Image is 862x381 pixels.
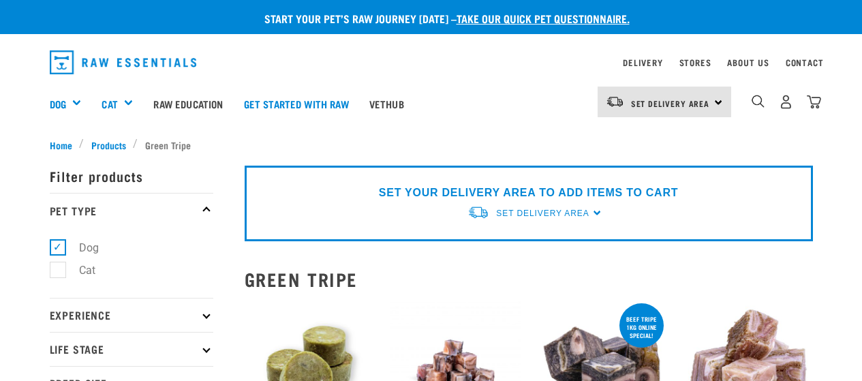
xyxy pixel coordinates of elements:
[50,298,213,332] p: Experience
[606,95,624,108] img: van-moving.png
[50,193,213,227] p: Pet Type
[467,205,489,219] img: van-moving.png
[50,96,66,112] a: Dog
[50,332,213,366] p: Life Stage
[619,309,664,346] div: Beef tripe 1kg online special!
[50,138,72,152] span: Home
[679,60,711,65] a: Stores
[50,138,80,152] a: Home
[786,60,824,65] a: Contact
[39,45,824,80] nav: dropdown navigation
[623,60,662,65] a: Delivery
[359,76,414,131] a: Vethub
[57,262,101,279] label: Cat
[102,96,117,112] a: Cat
[91,138,126,152] span: Products
[50,138,813,152] nav: breadcrumbs
[727,60,769,65] a: About Us
[379,185,678,201] p: SET YOUR DELIVERY AREA TO ADD ITEMS TO CART
[57,239,104,256] label: Dog
[245,269,813,290] h2: Green Tripe
[457,15,630,21] a: take our quick pet questionnaire.
[143,76,233,131] a: Raw Education
[84,138,133,152] a: Products
[631,101,710,106] span: Set Delivery Area
[50,50,197,74] img: Raw Essentials Logo
[752,95,765,108] img: home-icon-1@2x.png
[807,95,821,109] img: home-icon@2x.png
[234,76,359,131] a: Get started with Raw
[50,159,213,193] p: Filter products
[779,95,793,109] img: user.png
[496,209,589,218] span: Set Delivery Area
